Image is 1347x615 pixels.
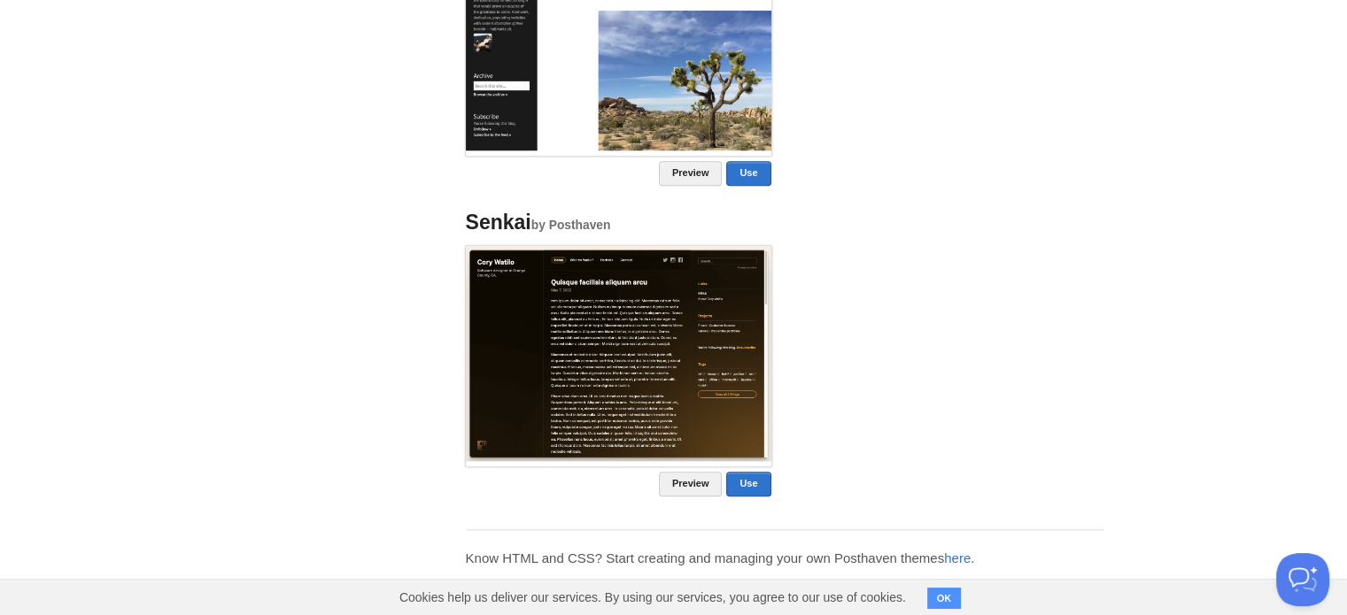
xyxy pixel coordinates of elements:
[466,246,771,460] img: Screenshot
[726,161,770,186] a: Use
[531,219,611,232] small: by Posthaven
[659,161,723,186] a: Preview
[927,588,962,609] button: OK
[466,211,771,234] h4: Senkai
[1276,553,1329,606] iframe: Help Scout Beacon - Open
[382,580,924,615] span: Cookies help us deliver our services. By using our services, you agree to our use of cookies.
[944,550,971,565] a: here
[659,472,723,496] a: Preview
[726,472,770,496] a: Use
[466,549,1103,567] p: Know HTML and CSS? Start creating and managing your own Posthaven themes .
